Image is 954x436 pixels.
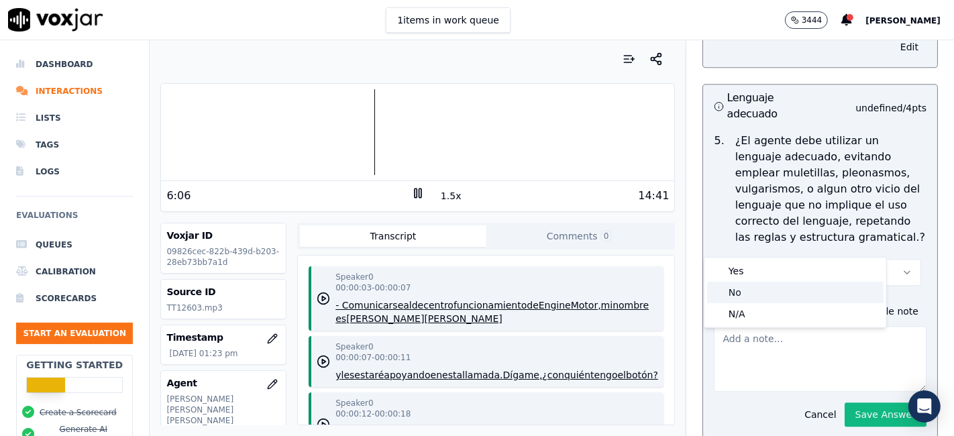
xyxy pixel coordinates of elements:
[335,341,373,352] p: Speaker 0
[564,368,590,382] button: quién
[708,133,729,246] p: 5 .
[166,285,280,298] h3: Source ID
[166,188,191,204] div: 6:06
[865,16,941,25] span: [PERSON_NAME]
[169,348,280,359] p: [DATE] 01:23 pm
[638,188,669,204] div: 14:41
[384,368,430,382] button: apoyando
[735,133,926,246] p: ¿El agente debe utilizar un lenguaje adecuado, evitando emplear muletillas, pleonasmos, vulgarism...
[335,298,403,312] button: - Comunicarse
[354,368,384,382] button: estaré
[785,11,842,29] button: 3444
[16,207,133,231] h6: Evaluations
[335,312,346,325] button: es
[166,229,280,242] h3: Voxjar ID
[707,282,884,303] div: No
[166,394,280,426] p: [PERSON_NAME] [PERSON_NAME] [PERSON_NAME]
[462,368,503,382] button: llamada.
[618,368,627,382] button: el
[785,11,829,29] button: 3444
[8,8,103,32] img: voxjar logo
[166,303,280,313] p: TT12603.mp3
[486,225,673,247] button: Comments
[851,302,926,321] button: Hide note
[707,260,884,282] div: Yes
[335,398,373,408] p: Speaker 0
[166,376,280,390] h3: Agent
[346,312,424,325] button: [PERSON_NAME]
[335,408,411,419] p: 00:00:12 - 00:00:18
[16,285,133,312] a: Scorecards
[571,298,601,312] button: Motor,
[166,331,280,344] h3: Timestamp
[600,230,613,242] span: 0
[601,298,613,312] button: mi
[714,90,820,122] h3: Lenguaje adecuado
[845,402,926,427] button: Save Answer
[16,231,133,258] a: Queues
[442,368,462,382] button: esta
[590,368,617,382] button: tengo
[16,51,133,78] a: Dashboard
[386,7,511,33] button: 1items in work queue
[503,368,543,382] button: Dígame,
[431,368,443,382] button: en
[16,131,133,158] a: Tags
[539,298,571,312] button: Engine
[335,282,411,293] p: 00:00:03 - 00:00:07
[16,78,133,105] a: Interactions
[40,407,117,418] button: Create a Scorecard
[16,323,133,344] button: Start an Evaluation
[335,368,341,382] button: y
[613,298,649,312] button: nombre
[341,368,355,382] button: les
[423,298,454,312] button: centro
[300,225,486,247] button: Transcript
[908,390,941,423] div: Open Intercom Messenger
[335,352,411,363] p: 00:00:07 - 00:00:11
[796,405,844,424] button: Cancel
[707,303,884,325] div: N/A
[16,105,133,131] a: Lists
[412,298,424,312] button: de
[454,298,527,312] button: funcionamiento
[403,298,411,312] button: al
[892,38,926,56] button: Edit
[802,15,823,25] p: 3444
[542,368,564,382] button: ¿con
[855,101,926,115] p: undefined / 4 pts
[527,298,539,312] button: de
[438,186,464,205] button: 1.5x
[26,358,123,372] h2: Getting Started
[16,258,133,285] a: Calibration
[166,246,280,268] p: 09826cec-822b-439d-b203-28eb73bb7a1d
[16,158,133,185] a: Logs
[335,272,373,282] p: Speaker 0
[865,12,954,28] button: [PERSON_NAME]
[424,312,502,325] button: [PERSON_NAME]
[626,368,658,382] button: botón?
